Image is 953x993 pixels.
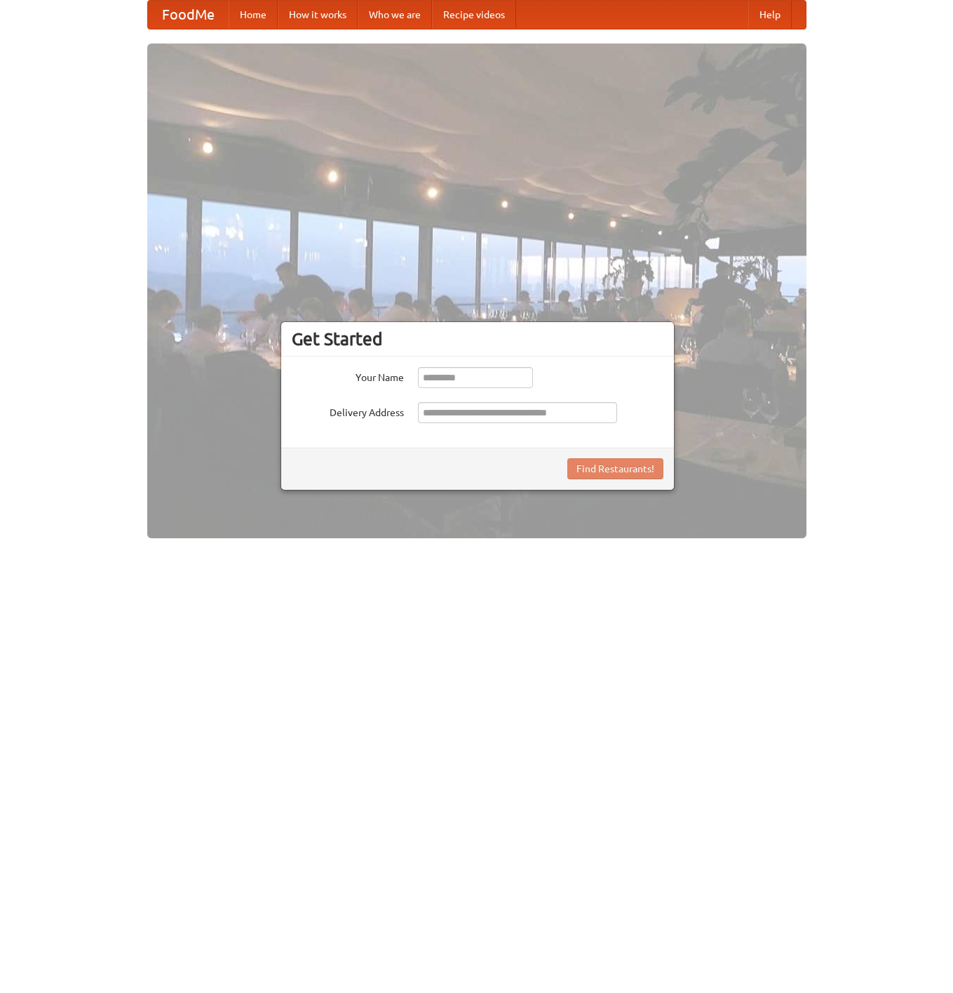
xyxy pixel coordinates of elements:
[432,1,516,29] a: Recipe videos
[278,1,358,29] a: How it works
[148,1,229,29] a: FoodMe
[292,328,663,349] h3: Get Started
[292,402,404,420] label: Delivery Address
[292,367,404,385] label: Your Name
[748,1,792,29] a: Help
[229,1,278,29] a: Home
[567,458,663,479] button: Find Restaurants!
[358,1,432,29] a: Who we are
